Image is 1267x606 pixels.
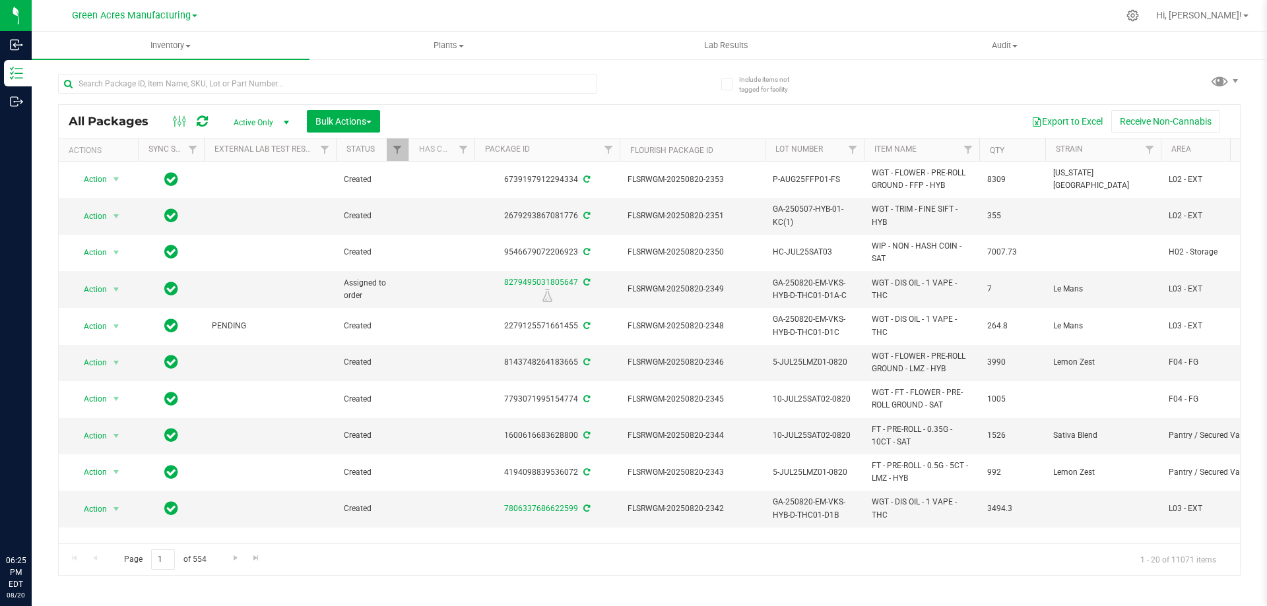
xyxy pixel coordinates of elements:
span: FLSRWGM-20250820-2353 [628,173,757,186]
th: Has COA [408,138,474,162]
span: select [108,390,125,408]
span: In Sync [164,499,178,518]
span: HC-JUL25SAT03 [773,246,856,258]
span: 10-JUL25SAT02-0820 [773,429,856,442]
span: Created [344,356,401,369]
span: H02 - Storage [1169,246,1252,258]
a: Filter [387,138,408,161]
span: Action [72,427,108,445]
a: Filter [314,138,336,161]
span: In Sync [164,243,178,261]
a: External Lab Test Result [214,144,318,154]
a: Item Name [874,144,917,154]
span: In Sync [164,353,178,371]
span: F04 - FG [1169,356,1252,369]
span: Sativa Blend [1053,429,1153,442]
a: Lab Results [587,32,865,59]
a: Filter [1139,138,1161,161]
a: Qty [990,146,1004,155]
a: Strain [1056,144,1083,154]
a: 8279495031805647 [504,278,578,287]
div: Actions [69,146,133,155]
span: In Sync [164,170,178,189]
span: Bulk Actions [315,116,372,127]
div: 9546679072206923 [472,246,622,258]
span: WGT - TRIM - FINE SIFT - HYB [872,203,971,228]
span: FT - PRE-ROLL - 0.35G - 10CT - SAT [872,423,971,448]
span: Action [72,243,108,262]
span: In Sync [164,390,178,408]
span: FLSRWGM-20250820-2346 [628,356,757,369]
a: Inventory [32,32,309,59]
span: select [108,317,125,336]
span: Le Mans [1053,320,1153,332]
span: 5-JUL25LMZ01-0820 [773,466,856,479]
span: FLSRWGM-20250820-2344 [628,429,757,442]
inline-svg: Inventory [10,67,23,80]
span: 264.8 [987,320,1037,332]
span: 992 [987,466,1037,479]
span: 7 [987,283,1037,295]
span: Sync from Compliance System [581,175,590,184]
input: Search Package ID, Item Name, SKU, Lot or Part Number... [58,74,597,94]
a: Go to the next page [226,549,245,567]
span: WGT - FT - FLOWER - PRE-ROLL GROUND - SAT [872,386,971,411]
span: Green Acres Manufacturing [72,10,191,21]
span: 8309 [987,173,1037,186]
span: 1 - 20 of 11071 items [1130,549,1227,569]
span: GA-250820-EM-VKS-HYB-D-THC01-D1B [773,496,856,521]
span: Created [344,173,401,186]
span: FLSRWGM-20250820-2349 [628,283,757,295]
div: 7793071995154774 [472,393,622,406]
span: All Packages [69,114,162,129]
a: 7806337686622599 [504,504,578,513]
span: 355 [987,210,1037,222]
div: Manage settings [1124,9,1141,22]
span: WIP - NON - HASH COIN - SAT [872,240,971,265]
div: 4194098839536072 [472,466,622,479]
span: Action [72,463,108,481]
span: L02 - EXT [1169,173,1252,186]
a: Sync Status [148,144,199,154]
span: GA-250820-EM-VKS-HYB-D-THC01-D1A-C [773,277,856,302]
span: Include items not tagged for facility [739,75,805,94]
a: Filter [958,138,979,161]
span: Action [72,280,108,299]
span: 3494.3 [987,502,1037,515]
span: Created [344,393,401,406]
div: 2679293867081776 [472,210,622,222]
span: Sync from Compliance System [581,431,590,440]
span: Pantry / Secured Vault [1169,466,1252,479]
span: Lab Results [686,40,766,51]
span: Sync from Compliance System [581,211,590,220]
span: Sync from Compliance System [581,321,590,330]
span: FLSRWGM-20250820-2343 [628,466,757,479]
a: Filter [842,138,864,161]
span: Action [72,207,108,226]
span: select [108,243,125,262]
a: Flourish Package ID [630,146,713,155]
span: L03 - EXT [1169,283,1252,295]
span: In Sync [164,463,178,481]
span: Sync from Compliance System [581,468,590,477]
span: F04 - FG [1169,393,1252,406]
span: Action [72,317,108,336]
span: P-AUG25FFP01-FS [773,173,856,186]
span: Sync from Compliance System [581,394,590,404]
span: select [108,280,125,299]
span: 5-JUL25LMZ01-0820 [773,356,856,369]
span: FLSRWGM-20250820-2348 [628,320,757,332]
div: 2279125571661455 [472,320,622,332]
span: Hi, [PERSON_NAME]! [1156,10,1242,20]
button: Receive Non-Cannabis [1111,110,1220,133]
inline-svg: Outbound [10,95,23,108]
span: Action [72,390,108,408]
span: In Sync [164,317,178,335]
a: Filter [598,138,620,161]
span: Le Mans [1053,283,1153,295]
iframe: Resource center unread badge [39,499,55,514]
span: FLSRWGM-20250820-2345 [628,393,757,406]
span: 1005 [987,393,1037,406]
input: 1 [151,549,175,570]
span: Created [344,502,401,515]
